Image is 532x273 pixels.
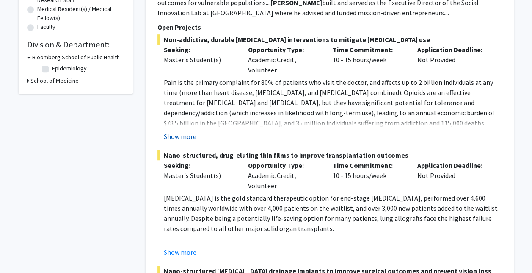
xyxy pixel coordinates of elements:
[242,45,326,75] div: Academic Credit, Volunteer
[164,160,236,170] p: Seeking:
[333,45,405,55] p: Time Commitment:
[326,45,411,75] div: 10 - 15 hours/week
[164,55,236,65] div: Master's Student(s)
[157,34,502,45] span: Non-addictive, durable [MEDICAL_DATA] interventions to mitigate [MEDICAL_DATA] use
[164,170,236,181] div: Master's Student(s)
[27,39,124,50] h2: Division & Department:
[157,150,502,160] span: Nano-structured, drug-eluting thin films to improve transplantation outcomes
[417,160,489,170] p: Application Deadline:
[164,131,196,142] button: Show more
[326,160,411,191] div: 10 - 15 hours/week
[333,160,405,170] p: Time Commitment:
[37,22,55,31] label: Faculty
[157,22,502,32] p: Open Projects
[411,45,496,75] div: Not Provided
[164,45,236,55] p: Seeking:
[52,64,87,73] label: Epidemiology
[417,45,489,55] p: Application Deadline:
[164,247,196,257] button: Show more
[164,193,502,234] p: [MEDICAL_DATA] is the gold standard therapeutic option for end-stage [MEDICAL_DATA], performed ov...
[6,235,36,267] iframe: Chat
[248,160,320,170] p: Opportunity Type:
[411,160,496,191] div: Not Provided
[32,53,120,62] h3: Bloomberg School of Public Health
[248,45,320,55] p: Opportunity Type:
[164,77,502,148] p: Pain is the primary complaint for 80% of patients who visit the doctor, and affects up to 2 billi...
[30,76,79,85] h3: School of Medicine
[242,160,326,191] div: Academic Credit, Volunteer
[37,5,124,22] label: Medical Resident(s) / Medical Fellow(s)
